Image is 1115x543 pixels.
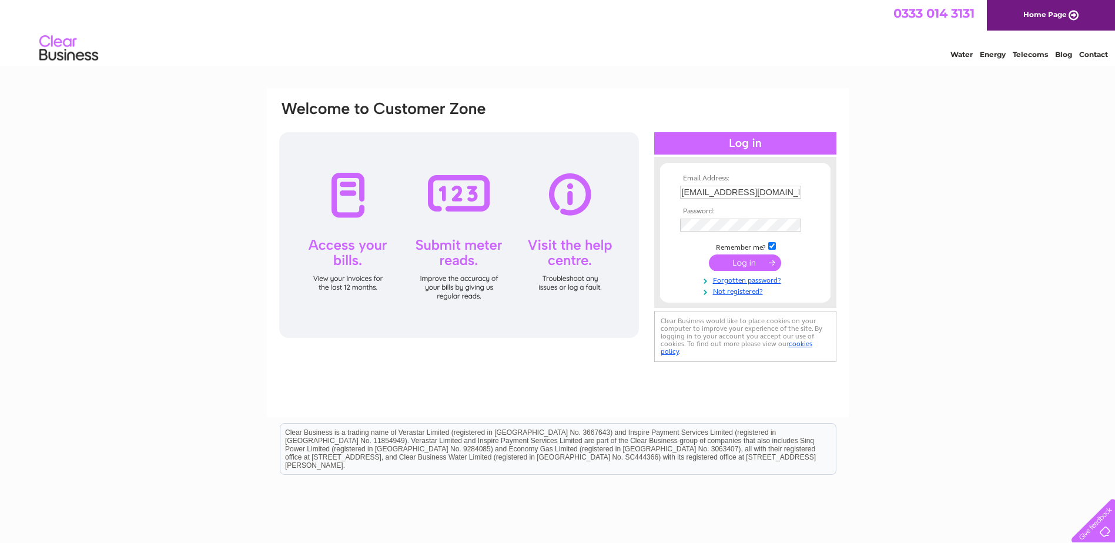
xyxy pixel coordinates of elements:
[680,285,813,296] a: Not registered?
[1079,50,1108,59] a: Contact
[893,6,975,21] a: 0333 014 3131
[280,6,836,57] div: Clear Business is a trading name of Verastar Limited (registered in [GEOGRAPHIC_DATA] No. 3667643...
[950,50,973,59] a: Water
[680,274,813,285] a: Forgotten password?
[1055,50,1072,59] a: Blog
[677,175,813,183] th: Email Address:
[39,31,99,66] img: logo.png
[1013,50,1048,59] a: Telecoms
[980,50,1006,59] a: Energy
[677,240,813,252] td: Remember me?
[654,311,836,362] div: Clear Business would like to place cookies on your computer to improve your experience of the sit...
[677,207,813,216] th: Password:
[709,254,781,271] input: Submit
[661,340,812,356] a: cookies policy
